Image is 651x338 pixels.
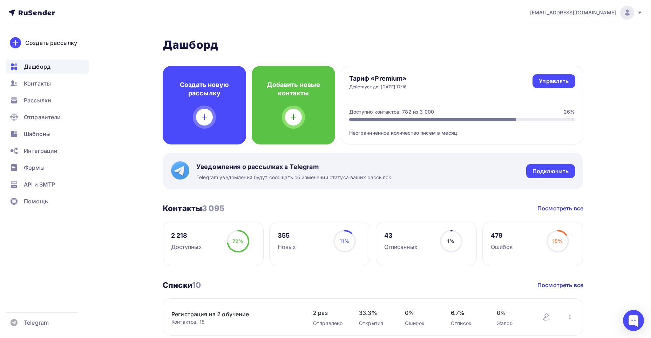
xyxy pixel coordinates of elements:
[24,163,45,172] span: Формы
[384,243,418,251] div: Отписанных
[202,204,224,213] span: 3 095
[313,309,345,317] span: 2 раз
[349,108,434,115] div: Доступно контактов: 782 из 3 000
[359,320,391,327] div: Открытия
[6,127,89,141] a: Шаблоны
[171,243,202,251] div: Доступных
[349,121,575,136] div: Неограниченное количество писем в месяц
[278,243,296,251] div: Новых
[451,320,483,327] div: Отписок
[405,309,437,317] span: 0%
[539,77,569,85] div: Управлять
[530,9,616,16] span: [EMAIL_ADDRESS][DOMAIN_NAME]
[24,197,48,205] span: Помощь
[278,231,296,240] div: 355
[552,238,563,244] span: 15%
[174,81,235,97] h4: Создать новую рассылку
[533,167,569,175] div: Подключить
[447,238,454,244] span: 1%
[384,231,418,240] div: 43
[349,84,407,90] div: Действует до: [DATE] 17:16
[24,96,51,104] span: Рассылки
[537,281,583,289] a: Посмотреть все
[171,318,299,325] div: Контактов: 15
[491,231,513,240] div: 479
[491,243,513,251] div: Ошибок
[163,38,583,52] h2: Дашборд
[530,6,643,20] a: [EMAIL_ADDRESS][DOMAIN_NAME]
[349,74,407,83] h4: Тариф «Premium»
[263,81,324,97] h4: Добавить новые контакты
[340,238,349,244] span: 11%
[192,280,201,290] span: 10
[359,309,391,317] span: 33.3%
[6,161,89,175] a: Формы
[25,39,77,47] div: Создать рассылку
[196,163,393,171] span: Уведомления о рассылках в Telegram
[24,180,55,189] span: API и SMTP
[6,76,89,90] a: Контакты
[171,231,202,240] div: 2 218
[24,147,57,155] span: Интеграции
[171,310,291,318] a: Регистрация на 2 обучение
[6,110,89,124] a: Отправители
[313,320,345,327] div: Отправлено
[24,130,50,138] span: Шаблоны
[24,79,51,88] span: Контакты
[163,203,224,213] h3: Контакты
[163,280,201,290] h3: Списки
[6,60,89,74] a: Дашборд
[196,174,393,181] span: Telegram уведомления будут сообщать об изменении статуса ваших рассылок.
[24,62,50,71] span: Дашборд
[24,318,49,327] span: Telegram
[537,204,583,212] a: Посмотреть все
[564,108,575,115] div: 26%
[6,93,89,107] a: Рассылки
[232,238,243,244] span: 72%
[24,113,61,121] span: Отправители
[497,309,529,317] span: 0%
[405,320,437,327] div: Ошибок
[451,309,483,317] span: 6.7%
[497,320,529,327] div: Жалоб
